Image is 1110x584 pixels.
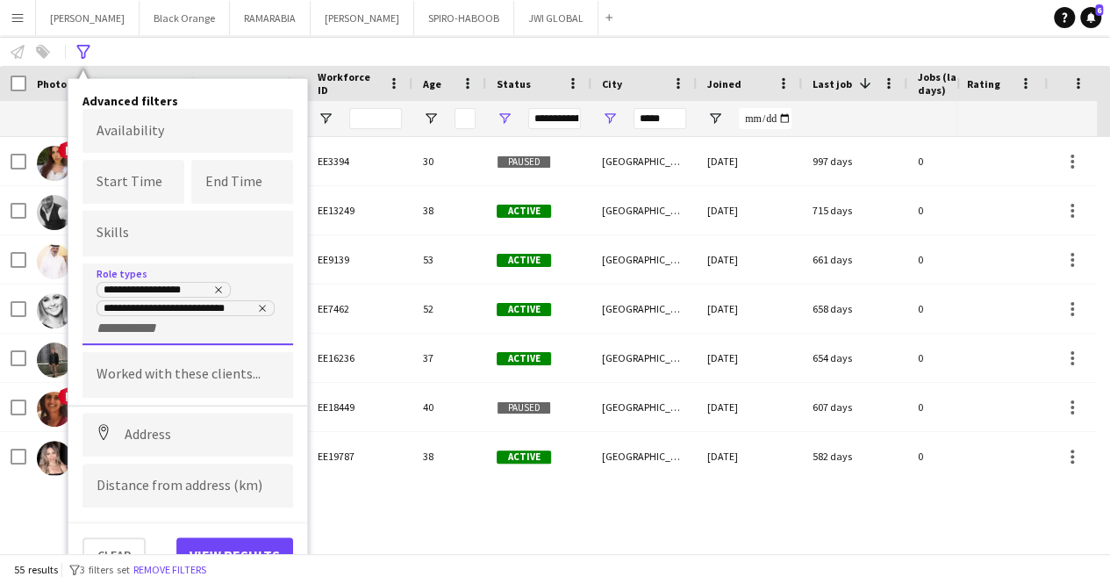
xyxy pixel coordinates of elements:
[697,235,802,284] div: [DATE]
[591,235,697,284] div: [GEOGRAPHIC_DATA]
[497,77,531,90] span: Status
[907,186,1021,234] div: 0
[591,186,697,234] div: [GEOGRAPHIC_DATA]
[907,334,1021,382] div: 0
[813,77,852,90] span: Last job
[602,111,618,126] button: Open Filter Menu
[497,352,551,365] span: Active
[697,137,802,185] div: [DATE]
[58,141,75,159] span: !
[907,137,1021,185] div: 0
[307,186,412,234] div: EE13249
[802,235,907,284] div: 661 days
[907,235,1021,284] div: 0
[318,111,333,126] button: Open Filter Menu
[73,41,94,62] app-action-btn: Advanced filters
[802,186,907,234] div: 715 days
[307,432,412,480] div: EE19787
[514,1,598,35] button: JWI GLOBAL
[802,432,907,480] div: 582 days
[307,137,412,185] div: EE3394
[412,235,486,284] div: 53
[97,367,279,383] input: Type to search clients...
[591,383,697,431] div: [GEOGRAPHIC_DATA]
[497,451,551,464] span: Active
[37,146,72,181] img: Hudaa Shahid
[497,303,551,316] span: Active
[1095,4,1103,16] span: 6
[210,285,224,299] delete-icon: Remove tag
[307,285,412,333] div: EE7462
[697,186,802,234] div: [DATE]
[918,70,990,97] span: Jobs (last 90 days)
[697,285,802,333] div: [DATE]
[414,1,514,35] button: SPIRO-HABOOB
[907,285,1021,333] div: 0
[1080,7,1101,28] a: 6
[602,77,622,90] span: City
[349,108,402,129] input: Workforce ID Filter Input
[591,432,697,480] div: [GEOGRAPHIC_DATA]
[967,77,1000,90] span: Rating
[37,293,72,328] img: Kinga Celinska
[802,334,907,382] div: 654 days
[455,108,476,129] input: Age Filter Input
[37,77,67,90] span: Photo
[412,383,486,431] div: 40
[412,285,486,333] div: 52
[37,392,72,427] img: Rabia Roz
[37,441,72,476] img: Summer Mousa
[254,303,268,317] delete-icon: Remove tag
[497,254,551,267] span: Active
[307,334,412,382] div: EE16236
[497,401,551,415] span: Paused
[230,1,311,35] button: RAMARABIA
[104,303,268,317] div: Technical Production Manager
[412,432,486,480] div: 38
[802,383,907,431] div: 607 days
[497,111,512,126] button: Open Filter Menu
[37,342,72,378] img: Muhammad Amir
[802,285,907,333] div: 658 days
[140,1,230,35] button: Black Orange
[591,137,697,185] div: [GEOGRAPHIC_DATA]
[423,111,439,126] button: Open Filter Menu
[82,93,293,109] h4: Advanced filters
[697,432,802,480] div: [DATE]
[707,77,741,90] span: Joined
[307,383,412,431] div: EE18449
[412,137,486,185] div: 30
[412,186,486,234] div: 38
[591,285,697,333] div: [GEOGRAPHIC_DATA]
[97,321,171,336] input: + Role type
[412,334,486,382] div: 37
[97,226,279,242] input: Type to search skills...
[907,383,1021,431] div: 0
[58,387,75,405] span: !
[37,195,72,230] img: Manar Khafaji
[104,285,224,299] div: Production Manager
[221,77,273,90] span: Last Name
[707,111,723,126] button: Open Filter Menu
[497,155,551,169] span: Paused
[697,383,802,431] div: [DATE]
[739,108,791,129] input: Joined Filter Input
[318,70,381,97] span: Workforce ID
[423,77,441,90] span: Age
[36,1,140,35] button: [PERSON_NAME]
[591,334,697,382] div: [GEOGRAPHIC_DATA]
[37,244,72,279] img: Amjad Izzi
[307,235,412,284] div: EE9139
[697,334,802,382] div: [DATE]
[311,1,414,35] button: [PERSON_NAME]
[634,108,686,129] input: City Filter Input
[907,432,1021,480] div: 0
[497,205,551,218] span: Active
[802,137,907,185] div: 997 days
[125,77,178,90] span: First Name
